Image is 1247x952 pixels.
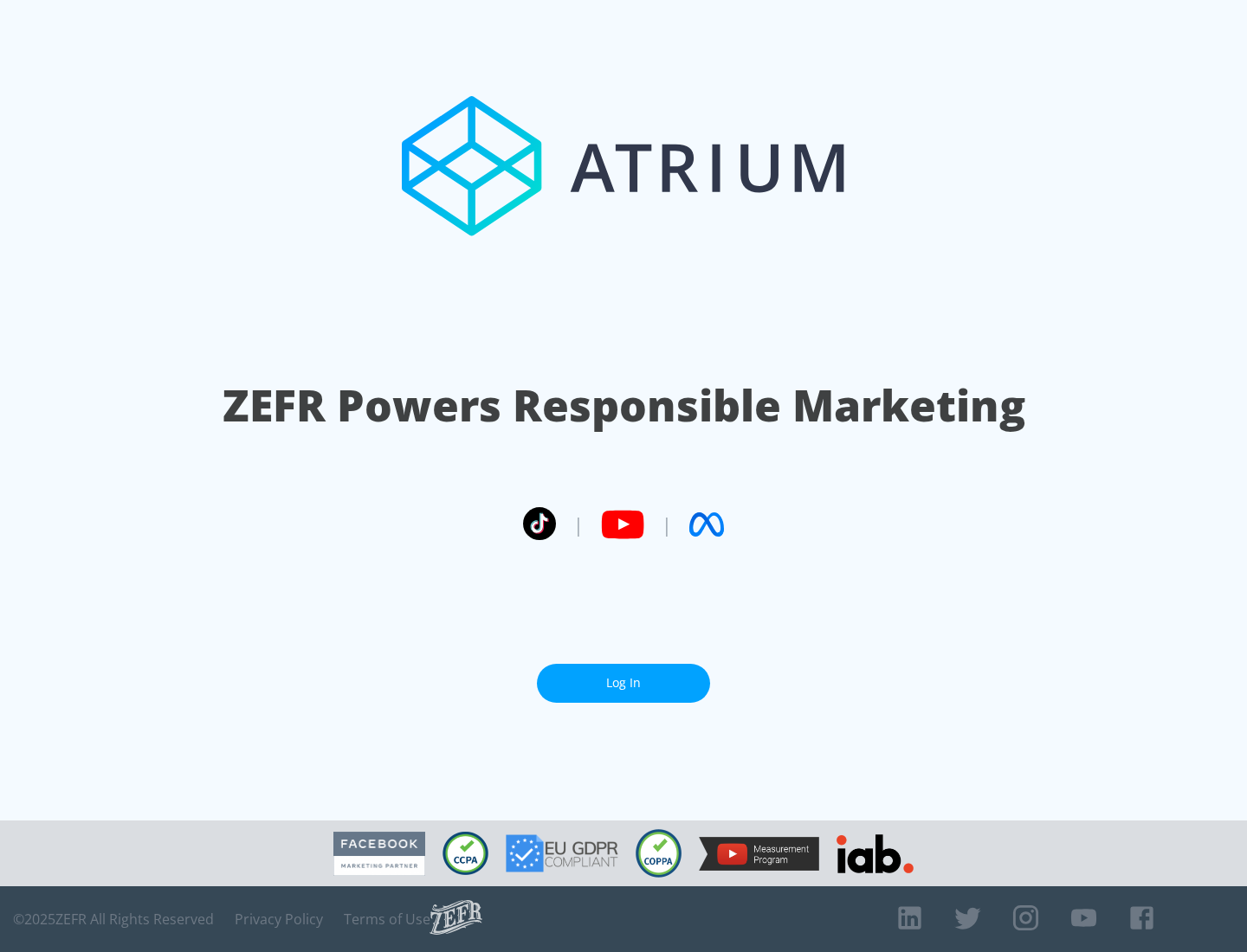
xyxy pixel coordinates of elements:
img: CCPA Compliant [443,832,488,875]
img: Facebook Marketing Partner [333,832,425,876]
span: | [573,511,584,537]
span: | [662,511,672,537]
img: GDPR Compliant [506,834,618,872]
a: Log In [537,664,710,703]
img: IAB [837,834,914,873]
img: YouTube Measurement Program [699,837,819,871]
span: © 2025 ZEFR All Rights Reserved [13,910,214,928]
a: Terms of Use [344,910,430,928]
h1: ZEFR Powers Responsible Marketing [223,376,1025,435]
a: Privacy Policy [235,910,323,928]
img: COPPA Compliant [636,829,682,878]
